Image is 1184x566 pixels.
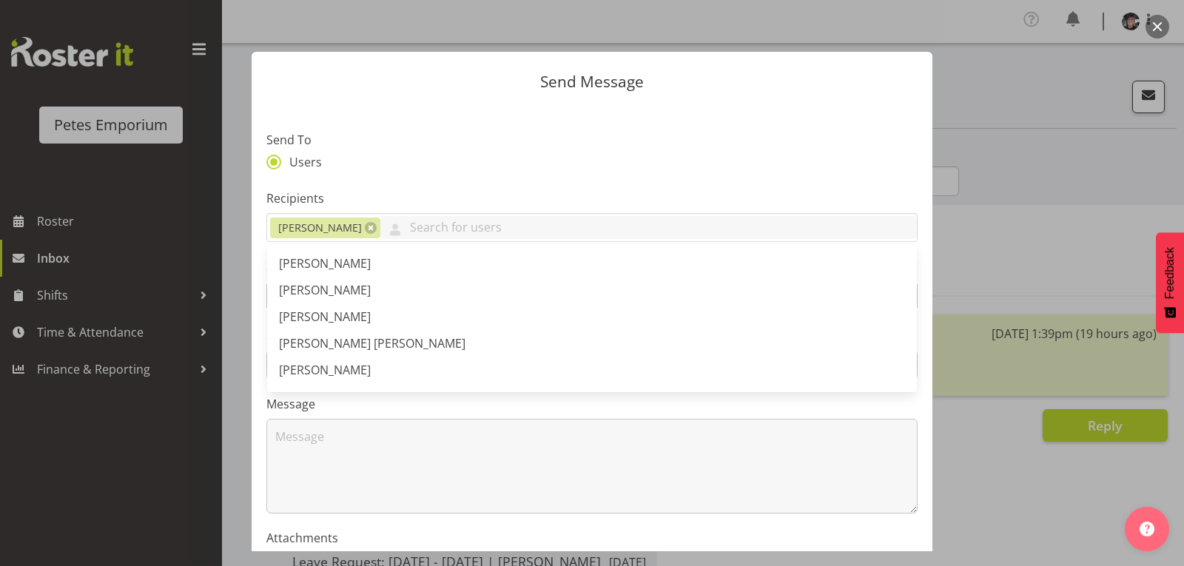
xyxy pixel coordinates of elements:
span: [PERSON_NAME] [PERSON_NAME] [279,335,465,351]
button: Feedback - Show survey [1156,232,1184,333]
span: [PERSON_NAME] [279,388,371,405]
p: Send Message [266,74,918,90]
a: [PERSON_NAME] [PERSON_NAME] [267,330,917,357]
input: Subject [266,350,918,380]
label: Send Via [266,257,918,275]
label: Send To [266,131,918,149]
a: [PERSON_NAME] [267,303,917,330]
label: Message [266,395,918,413]
a: [PERSON_NAME] [267,277,917,303]
label: Subject [266,326,918,344]
a: [PERSON_NAME] [267,357,917,383]
span: [PERSON_NAME] [278,220,362,236]
span: Feedback [1163,247,1177,299]
span: [PERSON_NAME] [279,309,371,325]
span: [PERSON_NAME] [279,362,371,378]
span: [PERSON_NAME] [279,255,371,272]
input: Search for users [380,216,917,239]
img: help-xxl-2.png [1140,522,1154,536]
a: [PERSON_NAME] [267,250,917,277]
label: Attachments [266,529,918,547]
span: [PERSON_NAME] [279,282,371,298]
span: Users [281,155,322,169]
a: [PERSON_NAME] [267,383,917,410]
label: Recipients [266,189,918,207]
